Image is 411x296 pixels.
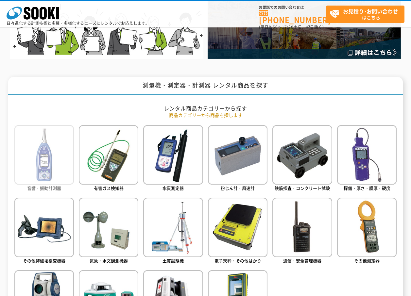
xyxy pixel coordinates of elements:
[208,125,267,185] img: 粉じん計・風速計
[208,125,267,193] a: 粉じん計・風速計
[208,198,267,265] a: 電子天秤・その他はかり
[272,198,332,265] a: 通信・安全管理機器
[337,198,397,265] a: その他測定器
[337,198,397,257] img: その他測定器
[143,198,203,265] a: 土質試験機
[337,125,397,185] img: 探傷・厚さ・膜厚・硬度
[259,10,326,24] a: [PHONE_NUMBER]
[143,125,203,185] img: 水質測定器
[27,185,61,191] span: 音響・振動計測器
[163,185,184,191] span: 水質測定器
[259,24,324,30] span: (平日 ～ 土日、祝日除く)
[259,6,326,9] span: お電話でのお問い合わせは
[214,257,261,264] span: 電子天秤・その他はかり
[330,6,404,22] span: はこちら
[14,125,74,185] img: 音響・振動計測器
[337,125,397,193] a: 探傷・厚さ・膜厚・硬度
[23,257,65,264] span: その他非破壊検査機器
[343,7,398,15] strong: お見積り･お問い合わせ
[163,257,184,264] span: 土質試験機
[272,125,332,185] img: 鉄筋探査・コンクリート試験
[282,24,294,30] span: 17:30
[354,257,380,264] span: その他測定器
[283,257,321,264] span: 通信・安全管理機器
[14,198,74,265] a: その他非破壊検査機器
[14,105,397,112] h2: レンタル商品カテゴリーから探す
[79,198,138,257] img: 気象・水文観測機器
[14,198,74,257] img: その他非破壊検査機器
[79,125,138,193] a: 有害ガス検知器
[208,198,267,257] img: 電子天秤・その他はかり
[269,24,278,30] span: 8:50
[275,185,330,191] span: 鉄筋探査・コンクリート試験
[344,185,390,191] span: 探傷・厚さ・膜厚・硬度
[14,125,74,193] a: 音響・振動計測器
[79,198,138,265] a: 気象・水文観測機器
[272,125,332,193] a: 鉄筋探査・コンクリート試験
[94,185,124,191] span: 有害ガス検知器
[326,6,404,23] a: お見積り･お問い合わせはこちら
[14,112,397,119] p: 商品カテゴリーから商品を探します
[143,125,203,193] a: 水質測定器
[7,21,150,25] p: 日々進化する計測技術と多種・多様化するニーズにレンタルでお応えします。
[8,77,403,95] h1: 測量機・測定器・計測器 レンタル商品を探す
[90,257,128,264] span: 気象・水文観測機器
[143,198,203,257] img: 土質試験機
[79,125,138,185] img: 有害ガス検知器
[221,185,255,191] span: 粉じん計・風速計
[272,198,332,257] img: 通信・安全管理機器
